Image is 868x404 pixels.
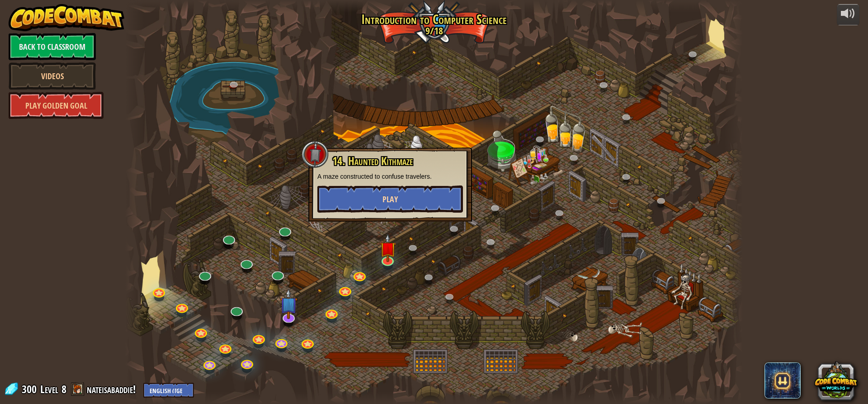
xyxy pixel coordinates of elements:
[317,172,463,181] p: A maze constructed to confuse travelers.
[9,92,104,119] a: Play Golden Goal
[9,62,96,90] a: Videos
[837,4,859,25] button: Adjust volume
[317,185,463,213] button: Play
[332,153,413,169] span: 14. Haunted Kithmaze
[380,234,396,262] img: level-banner-unstarted.png
[40,382,58,397] span: Level
[9,4,124,31] img: CodeCombat - Learn how to code by playing a game
[382,194,398,205] span: Play
[87,382,139,396] a: nateisabaddie!
[279,288,297,319] img: level-banner-unstarted-subscriber.png
[9,33,96,60] a: Back to Classroom
[61,382,66,396] span: 8
[22,382,39,396] span: 300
